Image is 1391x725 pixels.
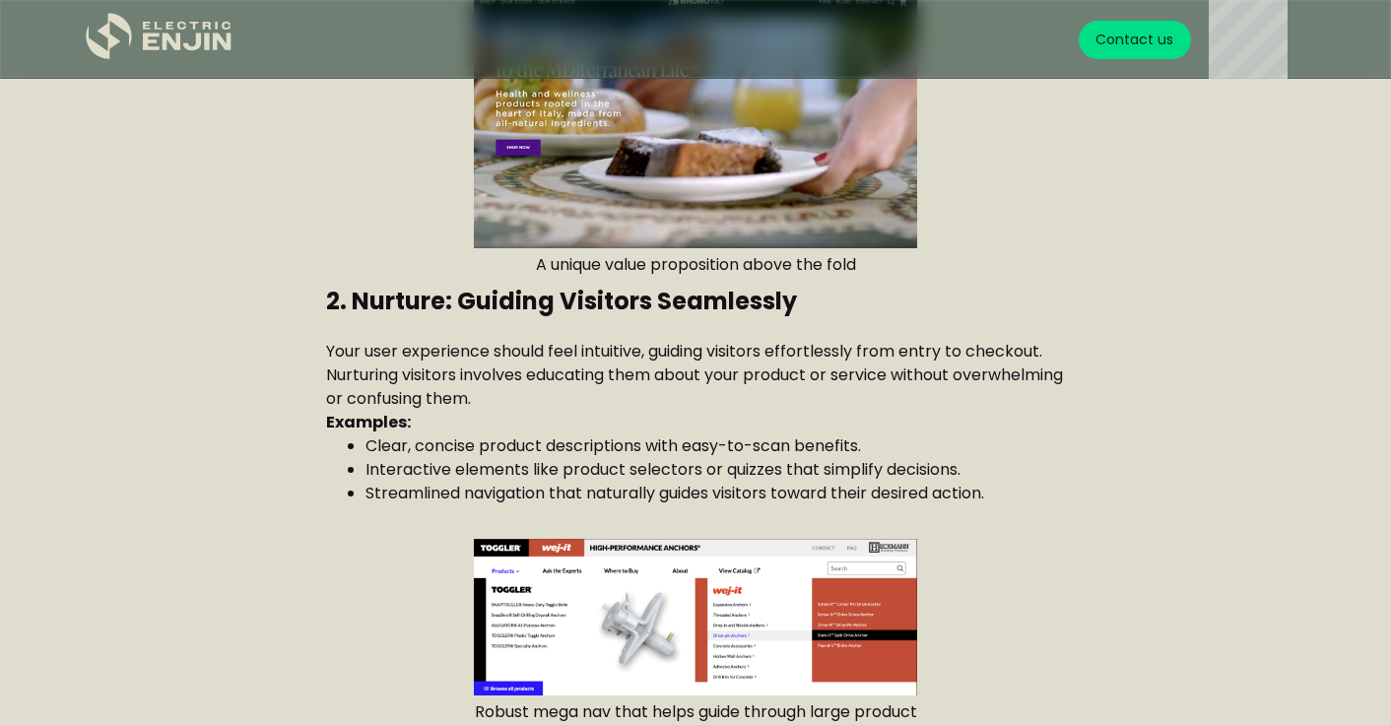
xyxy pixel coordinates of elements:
figcaption: A unique value proposition above the fold [474,253,917,277]
a: home [86,13,233,67]
div: Contact us [1095,30,1173,50]
strong: Examples: [326,411,411,433]
li: Interactive elements like product selectors or quizzes that simplify decisions. [365,458,1065,482]
li: Streamlined navigation that naturally guides visitors toward their desired action. [365,482,1065,505]
p: ‍ [326,316,1065,340]
h3: 2. Nurture: Guiding Visitors Seamlessly [326,287,1065,316]
li: Clear, concise product descriptions with easy-to-scan benefits. [365,434,1065,458]
p: Your user experience should feel intuitive, guiding visitors effortlessly from entry to checkout.... [326,340,1065,411]
a: Contact us [1079,21,1192,59]
p: ‍ [326,515,1065,539]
